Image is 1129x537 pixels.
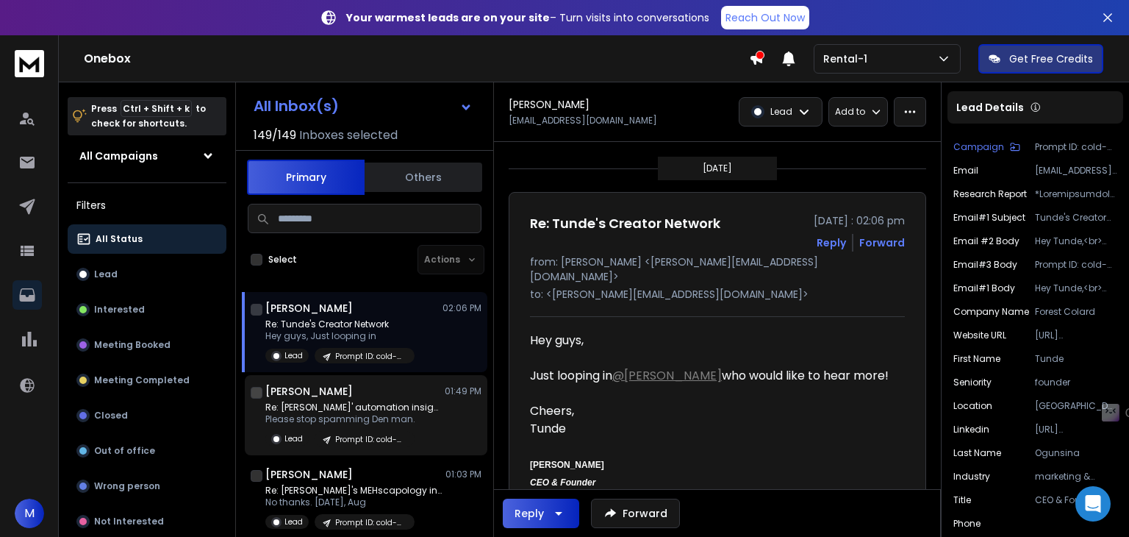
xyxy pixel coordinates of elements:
[1035,165,1117,177] p: [EMAIL_ADDRESS][DOMAIN_NAME]
[68,366,226,395] button: Meeting Completed
[530,477,595,488] i: CEO & Founder
[346,10,709,25] p: – Turn visits into conversations
[953,330,1006,341] p: Website URL
[953,471,990,483] p: industry
[953,141,1004,153] p: Campaign
[978,44,1103,74] button: Get Free Credits
[265,497,442,508] p: No thanks. [DATE], Aug
[953,353,1000,365] p: First Name
[68,436,226,466] button: Out of office
[953,306,1029,318] p: Company Name
[953,424,989,435] p: linkedin
[94,374,190,386] p: Meeting Completed
[1035,212,1117,224] p: Tunde's Creator Network
[254,99,339,113] h1: All Inbox(s)
[442,302,481,314] p: 02:06 PM
[94,516,164,527] p: Not Interested
[721,6,809,29] a: Reach Out Now
[612,367,722,384] a: @[PERSON_NAME]
[823,51,873,66] p: Rental-1
[509,97,589,112] h1: [PERSON_NAME]
[530,287,905,302] p: to: <[PERSON_NAME][EMAIL_ADDRESS][DOMAIN_NAME]>
[859,235,905,250] div: Forward
[515,506,544,521] div: Reply
[953,518,981,530] p: Phone
[953,259,1017,271] p: Email#3 Body
[953,212,1025,224] p: Email#1 Subject
[530,402,893,420] div: Cheers,
[247,160,365,195] button: Primary
[1035,330,1117,341] p: [URL][DOMAIN_NAME]
[953,165,978,177] p: Email
[254,127,296,144] span: 149 / 149
[84,50,749,68] h1: Onebox
[265,330,415,342] p: Hey guys, Just looping in
[1035,235,1117,247] p: Hey Tunde,<br><br>Just following up 🙂<br><br>The AI Audit often identifies ways to scale faster a...
[268,254,297,266] label: Select
[953,447,1001,459] p: Last Name
[15,50,44,77] img: logo
[953,377,992,388] p: Seniority
[1035,353,1117,365] p: Tunde
[1035,141,1117,153] p: Prompt ID: cold-ai-reply-b5 (cold outreach) (11/08)
[445,469,481,480] p: 01:03 PM
[265,467,353,482] h1: [PERSON_NAME]
[68,507,226,536] button: Not Interested
[530,460,621,523] b: [PERSON_NAME] Forest Colard Agency
[265,301,353,316] h1: [PERSON_NAME]
[953,235,1019,247] p: Email #2 Body
[725,10,805,25] p: Reach Out Now
[265,413,442,425] p: Please stop spamming Den man.
[770,106,792,118] p: Lead
[335,434,406,445] p: Prompt ID: cold-ai-reply-b5 (cold outreach) (11/08)
[121,100,192,117] span: Ctrl + Shift + k
[1035,377,1117,388] p: founder
[953,400,992,412] p: location
[814,213,905,228] p: [DATE] : 02:06 pm
[68,401,226,430] button: Closed
[1035,424,1117,435] p: [URL][DOMAIN_NAME]
[1009,51,1093,66] p: Get Free Credits
[68,141,226,171] button: All Campaigns
[503,499,579,528] button: Reply
[1035,471,1117,483] p: marketing & advertising
[94,268,118,280] p: Lead
[68,224,226,254] button: All Status
[1075,486,1111,522] div: Open Intercom Messenger
[1035,282,1117,294] p: Hey Tunde,<br><br>The way you've built Forest Colard by leveraging content creators across multip...
[94,410,128,422] p: Closed
[835,106,865,118] p: Add to
[953,282,1015,294] p: Email#1 Body
[15,499,44,528] button: M
[265,319,415,330] p: Re: Tunde's Creator Network
[68,330,226,360] button: Meeting Booked
[1035,188,1117,200] p: *Loremipsumdolor*<si>0. Ametconsect: Adipiscingel Seddo'e temporinci utlabo etd magnaa en Admini ...
[68,195,226,216] h3: Filters
[953,188,1027,200] p: Research Report
[1035,400,1117,412] p: [GEOGRAPHIC_DATA], [GEOGRAPHIC_DATA]
[445,385,481,397] p: 01:49 PM
[68,295,226,324] button: Interested
[284,350,303,361] p: Lead
[335,351,406,362] p: Prompt ID: cold-ai-reply-b5 (cold outreach) (11/08)
[530,367,893,385] div: Just looping in who would like to hear more!
[509,115,657,127] p: [EMAIL_ADDRESS][DOMAIN_NAME]
[953,141,1020,153] button: Campaign
[284,433,303,444] p: Lead
[79,149,158,163] h1: All Campaigns
[817,235,846,250] button: Reply
[530,332,893,349] div: Hey guys,
[346,10,550,25] strong: Your warmest leads are on your site
[265,402,442,413] p: Re: [PERSON_NAME]' automation insight
[242,91,484,121] button: All Inbox(s)
[703,163,732,174] p: [DATE]
[1035,447,1117,459] p: Ogunsina
[68,260,226,289] button: Lead
[265,485,442,497] p: Re: [PERSON_NAME]'s MEHscapology insights
[265,384,353,399] h1: [PERSON_NAME]
[1035,259,1117,271] p: Prompt ID: cold-ai-reply-b5 (cold outreach)
[94,339,171,351] p: Meeting Booked
[530,213,720,234] h1: Re: Tunde's Creator Network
